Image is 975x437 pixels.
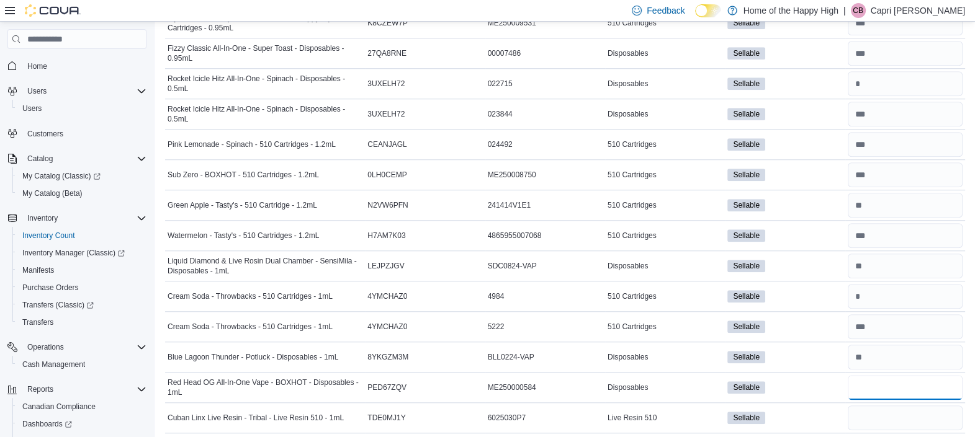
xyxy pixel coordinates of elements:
[608,322,657,332] span: 510 Cartridges
[608,200,657,210] span: 510 Cartridges
[12,262,151,279] button: Manifests
[367,170,407,180] span: 0LH0CEMP
[17,263,59,278] a: Manifests
[17,280,84,295] a: Purchase Orders
[727,108,765,120] span: Sellable
[22,340,69,355] button: Operations
[27,342,64,352] span: Operations
[168,352,338,362] span: Blue Lagoon Thunder - Potluck - Disposables - 1mL
[367,291,407,301] span: 4YMCHAZ0
[608,170,657,180] span: 510 Cartridges
[367,109,405,119] span: 3UXELH72
[27,384,53,394] span: Reports
[733,351,760,363] span: Sellable
[12,227,151,244] button: Inventory Count
[727,320,765,333] span: Sellable
[22,188,83,198] span: My Catalog (Beta)
[485,258,605,273] div: SDC0824-VAP
[17,186,146,201] span: My Catalog (Beta)
[608,109,648,119] span: Disposables
[12,296,151,314] a: Transfers (Classic)
[17,399,146,414] span: Canadian Compliance
[733,260,760,271] span: Sellable
[367,139,407,149] span: CEANJAGL
[22,402,96,412] span: Canadian Compliance
[22,382,146,397] span: Reports
[733,382,760,393] span: Sellable
[367,48,407,58] span: 27QA8RNE
[733,108,760,120] span: Sellable
[17,280,146,295] span: Purchase Orders
[17,417,146,431] span: Dashboards
[27,154,53,164] span: Catalog
[27,213,58,223] span: Inventory
[608,139,657,149] span: 510 Cartridges
[727,47,765,60] span: Sellable
[485,15,605,30] div: ME250009531
[733,412,760,423] span: Sellable
[727,351,765,363] span: Sellable
[485,107,605,121] div: 023844
[22,58,146,73] span: Home
[608,291,657,301] span: 510 Cartridges
[2,210,151,227] button: Inventory
[22,340,146,355] span: Operations
[17,263,146,278] span: Manifests
[367,231,405,241] span: H7AM7K03
[22,59,52,74] a: Home
[22,84,52,99] button: Users
[727,138,765,151] span: Sellable
[727,229,765,242] span: Sellable
[727,169,765,181] span: Sellable
[12,185,151,202] button: My Catalog (Beta)
[168,104,362,124] span: Rocket Icicle Hitz All-In-One - Spinach - Disposables - 0.5mL
[17,228,146,243] span: Inventory Count
[733,139,760,150] span: Sellable
[17,298,146,312] span: Transfers (Classic)
[647,4,685,17] span: Feedback
[367,413,405,423] span: TDE0MJ1Y
[27,129,63,139] span: Customers
[12,314,151,331] button: Transfers
[22,151,58,166] button: Catalog
[22,317,53,327] span: Transfers
[871,3,965,18] p: Capri [PERSON_NAME]
[485,350,605,364] div: BLL0224-VAP
[608,413,657,423] span: Live Resin 510
[485,198,605,213] div: 241414V1E1
[485,76,605,91] div: 022715
[367,79,405,89] span: 3UXELH72
[727,412,765,424] span: Sellable
[485,380,605,395] div: ME250000584
[17,315,146,330] span: Transfers
[17,357,90,372] a: Cash Management
[608,382,648,392] span: Disposables
[22,231,75,241] span: Inventory Count
[17,245,130,260] a: Inventory Manager (Classic)
[608,48,648,58] span: Disposables
[2,381,151,398] button: Reports
[608,231,657,241] span: 510 Cartridges
[727,199,765,211] span: Sellable
[485,410,605,425] div: 6025030P7
[17,399,101,414] a: Canadian Compliance
[12,356,151,373] button: Cash Management
[744,3,838,18] p: Home of the Happy High
[2,150,151,167] button: Catalog
[168,170,319,180] span: Sub Zero - BOXHOT - 510 Cartridges - 1.2mL
[727,381,765,394] span: Sellable
[17,101,47,116] a: Users
[17,169,106,183] a: My Catalog (Classic)
[17,101,146,116] span: Users
[727,290,765,302] span: Sellable
[485,167,605,182] div: ME250008750
[733,230,760,241] span: Sellable
[367,322,407,332] span: 4YMCHAZ0
[22,126,68,141] a: Customers
[12,398,151,415] button: Canadian Compliance
[22,126,146,141] span: Customers
[22,104,42,113] span: Users
[17,228,80,243] a: Inventory Count
[168,139,336,149] span: Pink Lemonade - Spinach - 510 Cartridges - 1.2mL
